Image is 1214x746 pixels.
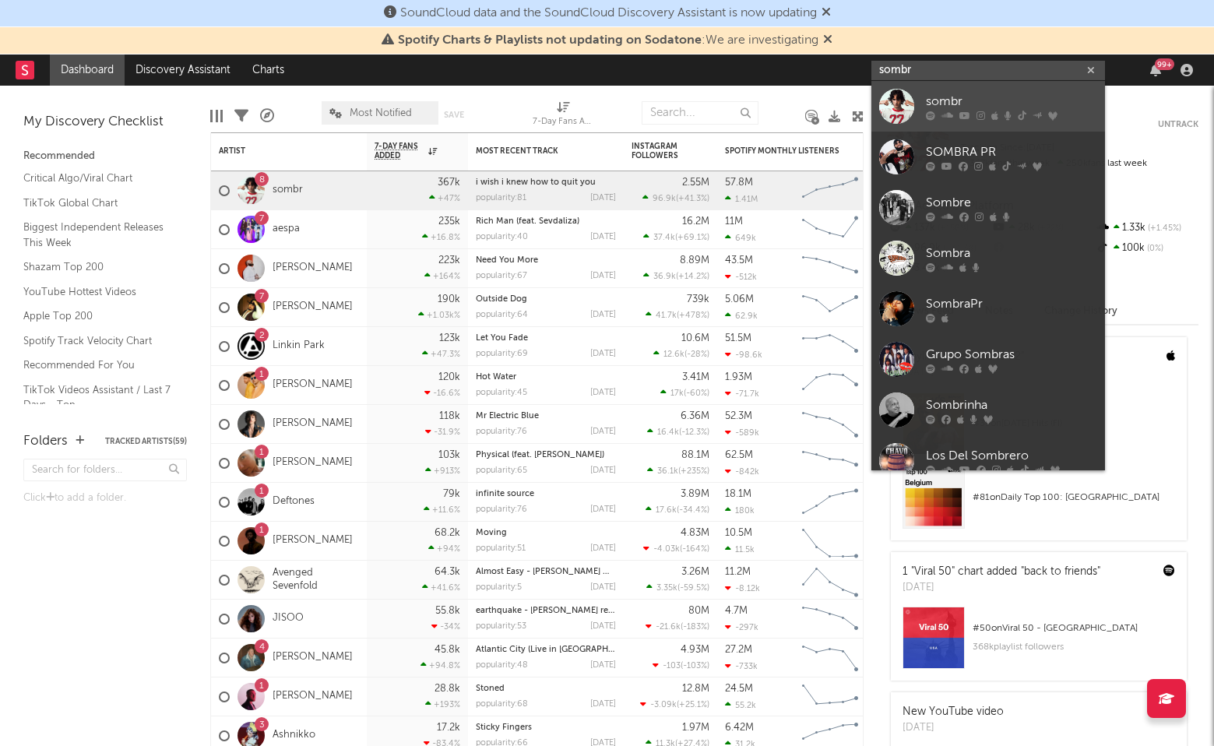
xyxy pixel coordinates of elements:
a: #50onViral 50 - [GEOGRAPHIC_DATA]368kplaylist followers [891,607,1187,681]
div: 64.3k [435,567,460,577]
div: popularity: 76 [476,428,527,436]
div: popularity: 65 [476,466,527,475]
div: [DATE] [590,350,616,358]
a: [PERSON_NAME] [273,534,353,547]
span: 3.35k [656,584,677,593]
div: ( ) [643,544,709,554]
div: SombraPr [926,294,1097,313]
div: +47.3 % [422,349,460,359]
span: -164 % [682,545,707,554]
svg: Chart title [795,522,865,561]
div: Sticky Fingers [476,723,616,732]
a: Los Del Sombrero [871,435,1105,486]
div: earthquake - Sam Feldt remix [476,607,616,615]
div: -589k [725,428,759,438]
a: Ashnikko [273,729,315,742]
svg: Chart title [795,483,865,522]
div: ( ) [646,621,709,632]
a: aespa [273,223,300,236]
div: 1 "Viral 50" chart added [903,564,1100,580]
span: 36.9k [653,273,676,281]
div: ( ) [643,232,709,242]
div: -297k [725,622,758,632]
a: Sombre [871,182,1105,233]
a: #81onDaily Top 100: [GEOGRAPHIC_DATA] [891,466,1187,540]
div: 12.8M [682,684,709,694]
div: popularity: 64 [476,311,528,319]
div: 99 + [1155,58,1174,70]
svg: Chart title [795,600,865,639]
button: 99+ [1150,64,1161,76]
div: 4.93M [681,645,709,655]
div: Outside Dog [476,295,616,304]
span: -4.03k [653,545,680,554]
div: Stoned [476,684,616,693]
a: Spotify Track Velocity Chart [23,333,171,350]
div: 103k [438,450,460,460]
div: 100k [1095,238,1198,259]
div: ( ) [646,582,709,593]
a: Hot Water [476,373,516,382]
div: popularity: 45 [476,389,527,397]
span: -59.5 % [680,584,707,593]
div: 7-Day Fans Added (7-Day Fans Added) [533,113,595,132]
span: -3.09k [650,701,677,709]
span: -28 % [687,350,707,359]
div: 68.2k [435,528,460,538]
div: [DATE] [590,389,616,397]
div: +47 % [429,193,460,203]
div: popularity: 51 [476,544,526,553]
div: +1.03k % [418,310,460,320]
div: [DATE] [590,466,616,475]
div: -71.7k [725,389,759,399]
div: 43.5M [725,255,753,266]
a: sombr [871,81,1105,132]
div: # 81 on Daily Top 100: [GEOGRAPHIC_DATA] [973,488,1175,507]
div: 368k playlist followers [973,638,1175,656]
div: Almost Easy - Chris Lord-Alge Mix [476,568,616,576]
div: 223k [438,255,460,266]
div: 120k [438,372,460,382]
div: infinite source [476,490,616,498]
div: popularity: 69 [476,350,528,358]
div: ( ) [647,466,709,476]
a: Grupo Sombras [871,334,1105,385]
svg: Chart title [795,288,865,327]
div: popularity: 40 [476,233,528,241]
div: 62.5M [725,450,753,460]
a: SOMBRA PR [871,132,1105,182]
div: Grupo Sombras [926,345,1097,364]
div: popularity: 5 [476,583,522,592]
div: ( ) [642,193,709,203]
svg: Chart title [795,444,865,483]
a: [PERSON_NAME] [273,378,353,392]
div: Edit Columns [210,93,223,139]
span: -60 % [686,389,707,398]
a: Sticky Fingers [476,723,532,732]
div: -98.6k [725,350,762,360]
div: 10.5M [725,528,752,538]
a: Almost Easy - [PERSON_NAME] Mix [476,568,618,576]
a: sombr [273,184,303,197]
button: Tracked Artists(59) [105,438,187,445]
div: Moving [476,529,616,537]
div: +94.8 % [421,660,460,670]
div: 11M [725,216,743,227]
div: 57.8M [725,178,753,188]
div: SOMBRA PR [926,143,1097,161]
span: 12.6k [663,350,684,359]
div: Instagram Followers [632,142,686,160]
svg: Chart title [795,249,865,288]
div: popularity: 67 [476,272,527,280]
div: A&R Pipeline [260,93,274,139]
a: [PERSON_NAME] [273,301,353,314]
div: ( ) [653,660,709,670]
div: 80M [688,606,709,616]
a: Outside Dog [476,295,527,304]
div: [DATE] [590,583,616,592]
div: 79k [443,489,460,499]
a: JISOO [273,612,304,625]
div: -842k [725,466,759,477]
div: Need You More [476,256,616,265]
div: 2.55M [682,178,709,188]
